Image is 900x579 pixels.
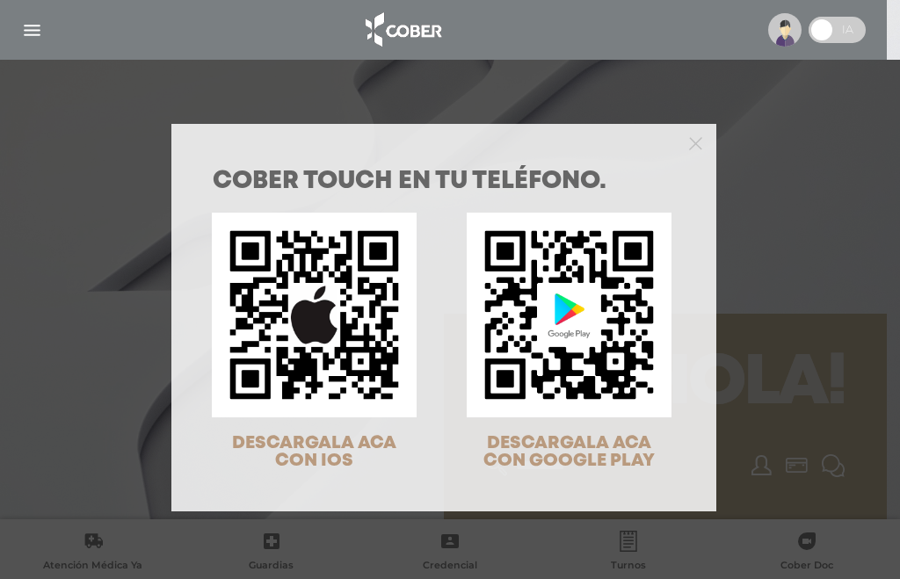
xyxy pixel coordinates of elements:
[689,134,702,150] button: Close
[212,213,417,417] img: qr-code
[232,435,396,469] span: DESCARGALA ACA CON IOS
[213,170,675,194] h1: COBER TOUCH en tu teléfono.
[483,435,655,469] span: DESCARGALA ACA CON GOOGLE PLAY
[467,213,671,417] img: qr-code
